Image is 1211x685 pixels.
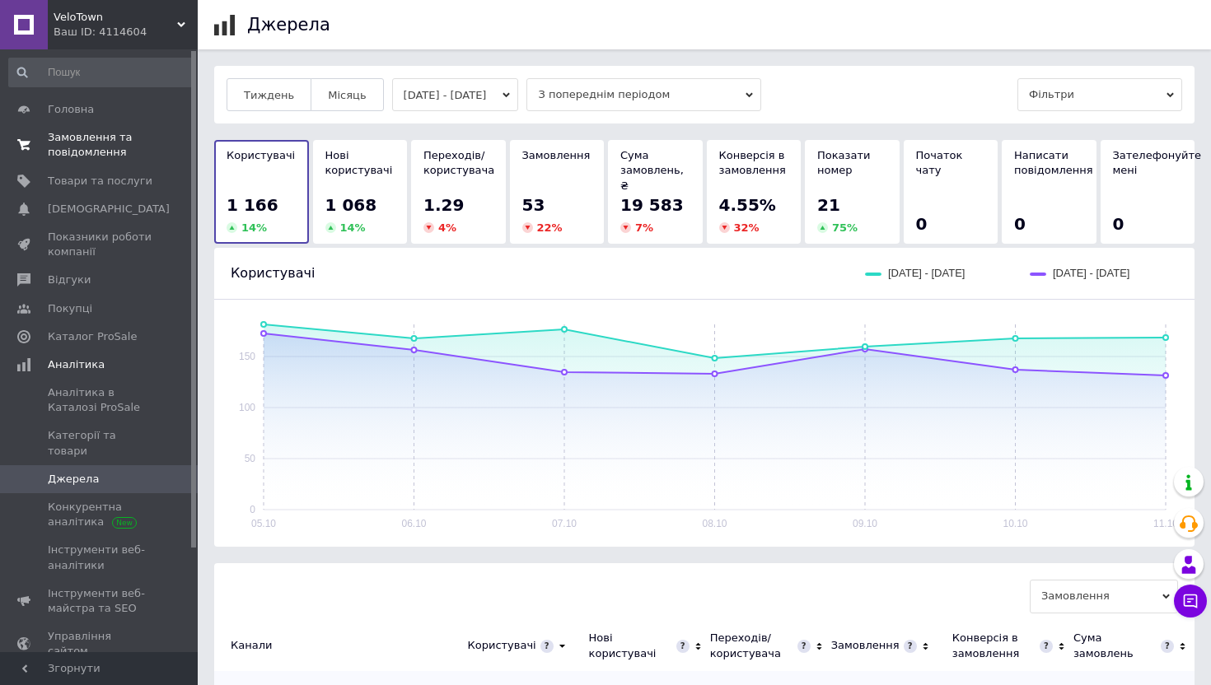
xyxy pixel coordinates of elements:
span: Аналітика [48,357,105,372]
text: 10.10 [1003,518,1027,529]
text: 50 [245,453,256,464]
span: 0 [916,214,928,234]
span: Тиждень [244,89,294,101]
text: 07.10 [552,518,577,529]
div: Переходів/користувача [710,631,793,660]
text: 100 [239,402,255,413]
text: 09.10 [853,518,877,529]
span: Товари та послуги [48,174,152,189]
span: Покупці [48,301,92,316]
text: 11.10 [1153,518,1178,529]
span: Користувачі [231,265,315,281]
div: Користувачі [468,638,536,653]
span: Конверсія в замовлення [719,149,786,176]
span: 22 % [537,221,563,234]
span: VeloTown [54,10,177,25]
span: Каталог ProSale [48,329,137,344]
span: Замовлення та повідомлення [48,130,152,160]
div: Ваш ID: 4114604 [54,25,198,40]
div: Конверсія в замовлення [952,631,1036,660]
span: 0 [1113,214,1124,234]
span: 4.55% [719,195,776,215]
span: 21 [817,195,840,215]
text: 0 [250,504,255,515]
span: 75 % [832,221,858,234]
span: Відгуки [48,273,91,287]
span: Джерела [48,472,99,487]
span: Аналітика в Каталозі ProSale [48,385,152,415]
span: Сума замовлень, ₴ [620,149,684,191]
button: Чат з покупцем [1174,585,1207,617]
text: 06.10 [401,518,426,529]
span: Місяць [328,89,366,101]
span: Показати номер [817,149,870,176]
span: Замовлення [1030,580,1178,613]
span: Переходів/користувача [423,149,494,176]
h1: Джерела [247,15,330,35]
span: Головна [48,102,94,117]
button: Місяць [311,78,383,111]
input: Пошук [8,58,194,87]
span: 1.29 [423,195,464,215]
span: Управління сайтом [48,629,152,659]
button: [DATE] - [DATE] [392,78,519,111]
span: Конкурентна аналітика [48,500,152,529]
div: Канали [214,638,460,653]
span: З попереднім періодом [526,78,761,111]
span: Зателефонуйте мені [1113,149,1201,176]
span: Фільтри [1017,78,1182,111]
text: 05.10 [251,518,276,529]
span: Категорії та товари [48,428,152,458]
span: 4 % [438,221,456,234]
span: Нові користувачі [325,149,393,176]
span: Користувачі [227,149,295,161]
span: 19 583 [620,195,684,215]
span: 53 [522,195,545,215]
span: 0 [1014,214,1026,234]
div: Нові користувачі [589,631,672,660]
span: Замовлення [522,149,591,161]
span: [DEMOGRAPHIC_DATA] [48,202,170,217]
span: 7 % [635,221,653,234]
span: 32 % [734,221,760,234]
span: Інструменти веб-аналітики [48,543,152,572]
button: Тиждень [227,78,311,111]
span: Показники роботи компанії [48,230,152,259]
div: Сума замовлень [1073,631,1157,660]
span: Початок чату [916,149,963,176]
span: 14 % [241,221,267,234]
span: 1 166 [227,195,278,215]
span: Написати повідомлення [1014,149,1093,176]
div: Замовлення [831,638,900,653]
span: Інструменти веб-майстра та SEO [48,586,152,616]
text: 150 [239,351,255,362]
text: 08.10 [702,518,727,529]
span: 1 068 [325,195,377,215]
span: 14 % [340,221,366,234]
